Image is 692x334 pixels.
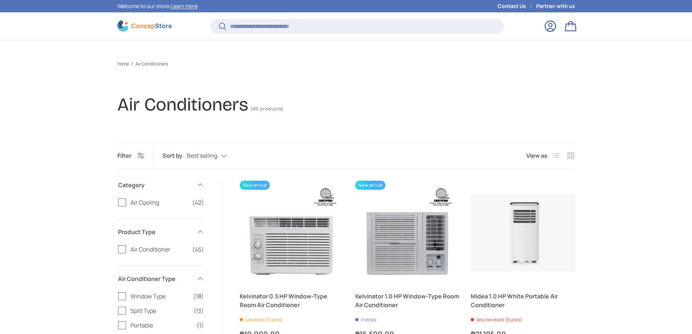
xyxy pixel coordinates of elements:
span: (18) [193,292,204,301]
summary: Air Conditioner Type [118,266,204,292]
img: ConcepStore [117,20,172,32]
span: View as [526,151,547,160]
span: Split Type [130,306,189,315]
span: (13) [193,306,204,315]
summary: Category [118,172,204,198]
a: Kelvinator 1.0 HP Window-Type Room Air Conditioner [355,181,459,285]
a: Midea 1.0 HP White Portable Air Conditioner [471,292,575,309]
span: Category [118,181,192,189]
span: Air Conditioner [130,245,188,254]
a: Partner with us [536,2,575,10]
span: Air Conditioner Type [118,274,192,283]
span: Air Cooling [130,198,188,207]
span: (45) [192,245,204,254]
span: Portable [130,321,192,330]
a: Air Conditioners [135,62,168,66]
span: Best selling [187,152,217,159]
span: New arrival [240,181,270,190]
a: Home [117,62,129,66]
span: New arrival [355,181,385,190]
nav: Breadcrumbs [117,61,575,67]
a: Kelvinator 0.5 HP Window-Type Room Air Conditioner [240,292,344,309]
a: Kelvinator 1.0 HP Window-Type Room Air Conditioner [355,292,459,309]
h1: Air Conditioners [117,94,248,115]
a: Midea 1.0 HP White Portable Air Conditioner [471,181,575,285]
a: Kelvinator 0.5 HP Window-Type Room Air Conditioner [240,181,344,285]
button: Filter [117,152,145,160]
p: Welcome to our store. [117,2,198,10]
button: Best selling [187,149,241,162]
span: (1) [197,321,204,330]
span: Window Type [130,292,189,301]
label: Sort by [162,151,187,160]
span: Filter [117,152,131,160]
span: (45 products) [251,106,283,112]
span: (42) [192,198,204,207]
a: Contact Us [498,2,536,10]
summary: Product Type [118,219,204,245]
span: Product Type [118,228,192,236]
a: Learn more [171,3,198,9]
